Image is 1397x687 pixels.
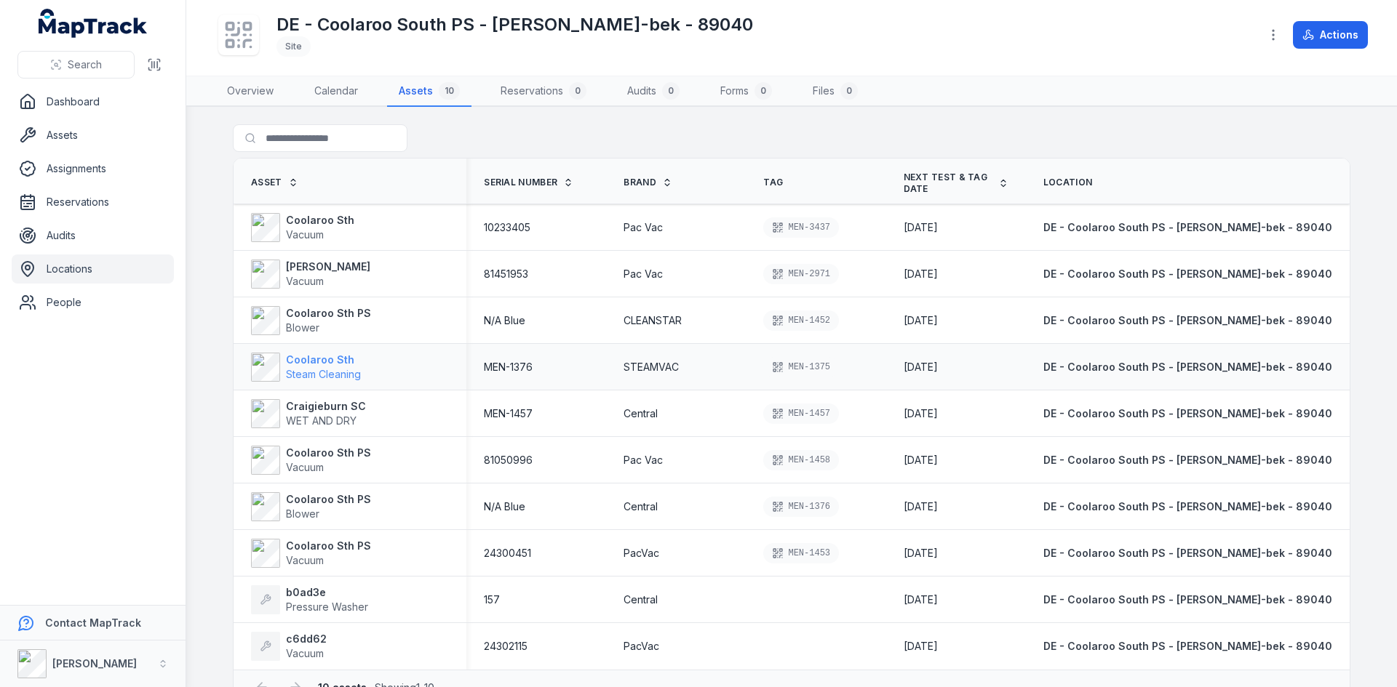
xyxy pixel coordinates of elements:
[251,632,327,661] a: c6dd62Vacuum
[662,82,680,100] div: 0
[12,154,174,183] a: Assignments
[286,321,319,334] span: Blower
[286,353,361,367] strong: Coolaroo Sth
[39,9,148,38] a: MapTrack
[251,539,371,568] a: Coolaroo Sth PSVacuum
[904,593,938,606] span: [DATE]
[251,585,368,614] a: b0ad3ePressure Washer
[624,499,658,514] span: Central
[286,213,354,228] strong: Coolaroo Sth
[484,546,531,561] span: 24300451
[489,76,598,107] a: Reservations0
[251,306,371,335] a: Coolaroo Sth PSBlower
[763,310,839,331] div: MEN-1452
[286,507,319,520] span: Blower
[484,177,573,188] a: Serial Number
[52,657,137,670] strong: [PERSON_NAME]
[484,499,525,514] span: N/A Blue
[276,36,311,57] div: Site
[624,220,663,235] span: Pac Vac
[12,288,174,317] a: People
[286,306,371,321] strong: Coolaroo Sth PS
[904,360,938,374] time: 2/4/26, 12:25:00 AM
[904,313,938,328] time: 2/13/2026, 12:00:00 AM
[286,632,327,646] strong: c6dd62
[763,450,839,470] div: MEN-1458
[12,188,174,217] a: Reservations
[1043,314,1332,326] span: DE - Coolaroo South PS - [PERSON_NAME]-bek - 89040
[251,177,282,188] span: Asset
[484,639,528,654] span: 24302115
[286,647,324,659] span: Vacuum
[624,406,658,421] span: Central
[904,267,938,281] time: 2/14/2026, 12:25:00 AM
[904,406,938,421] time: 2/14/2026, 12:25:00 AM
[624,177,672,188] a: Brand
[904,592,938,607] time: 6/18/2025, 10:00:00 AM
[624,546,659,561] span: PacVac
[1043,453,1332,467] a: DE - Coolaroo South PS - [PERSON_NAME]-bek - 89040
[484,360,533,374] span: MEN-1376
[1043,220,1332,235] a: DE - Coolaroo South PS - [PERSON_NAME]-bek - 89040
[251,353,361,382] a: Coolaroo SthSteam Cleaning
[251,399,366,428] a: Craigieburn SCWET AND DRY
[624,267,663,281] span: Pac Vac
[1043,177,1092,188] span: Location
[904,639,938,654] time: 6/18/2025, 10:00:00 AM
[624,313,682,328] span: CLEANSTAR
[904,454,938,466] span: [DATE]
[215,76,285,107] a: Overview
[1043,406,1332,421] a: DE - Coolaroo South PS - [PERSON_NAME]-bek - 89040
[1043,500,1332,513] span: DE - Coolaroo South PS - [PERSON_NAME]-bek - 89040
[904,547,938,559] span: [DATE]
[251,260,370,289] a: [PERSON_NAME]Vacuum
[904,453,938,467] time: 2/13/2026, 11:00:00 AM
[904,499,938,514] time: 2/13/2026, 10:00:00 AM
[1043,547,1332,559] span: DE - Coolaroo South PS - [PERSON_NAME]-bek - 89040
[286,600,368,613] span: Pressure Washer
[569,82,586,100] div: 0
[904,268,938,280] span: [DATE]
[484,592,500,607] span: 157
[12,121,174,150] a: Assets
[286,492,371,507] strong: Coolaroo Sth PS
[484,220,530,235] span: 10233405
[624,639,659,654] span: PacVac
[840,82,858,100] div: 0
[1043,640,1332,652] span: DE - Coolaroo South PS - [PERSON_NAME]-bek - 89040
[763,177,783,188] span: Tag
[17,51,135,79] button: Search
[45,616,141,629] strong: Contact MapTrack
[763,543,839,563] div: MEN-1453
[251,446,371,475] a: Coolaroo Sth PSVacuum
[286,585,368,600] strong: b0ad3e
[251,177,298,188] a: Asset
[1043,360,1332,374] a: DE - Coolaroo South PS - [PERSON_NAME]-bek - 89040
[303,76,370,107] a: Calendar
[763,403,839,424] div: MEN-1457
[286,228,324,241] span: Vacuum
[904,314,938,326] span: [DATE]
[286,275,324,287] span: Vacuum
[1043,268,1332,280] span: DE - Coolaroo South PS - [PERSON_NAME]-bek - 89040
[904,361,938,373] span: [DATE]
[286,539,371,553] strong: Coolaroo Sth PS
[1043,267,1332,281] a: DE - Coolaroo South PS - [PERSON_NAME]-bek - 89040
[709,76,784,107] a: Forms0
[1043,407,1332,419] span: DE - Coolaroo South PS - [PERSON_NAME]-bek - 89040
[286,399,366,414] strong: Craigieburn SC
[904,172,1008,195] a: Next test & tag date
[904,640,938,652] span: [DATE]
[624,360,679,374] span: STEAMVAC
[904,221,938,233] span: [DATE]
[801,76,869,107] a: Files0
[1043,592,1332,607] a: DE - Coolaroo South PS - [PERSON_NAME]-bek - 89040
[1043,546,1332,561] a: DE - Coolaroo South PS - [PERSON_NAME]-bek - 89040
[763,217,839,238] div: MEN-3437
[1293,21,1368,49] button: Actions
[1043,361,1332,373] span: DE - Coolaroo South PS - [PERSON_NAME]-bek - 89040
[904,407,938,419] span: [DATE]
[484,177,557,188] span: Serial Number
[286,461,324,473] span: Vacuum
[1043,454,1332,466] span: DE - Coolaroo South PS - [PERSON_NAME]-bek - 89040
